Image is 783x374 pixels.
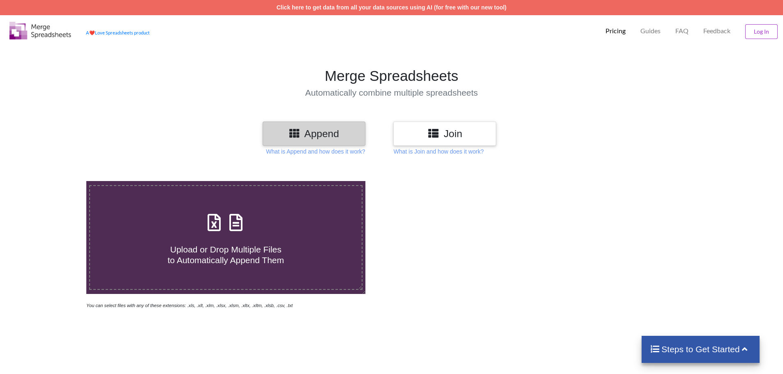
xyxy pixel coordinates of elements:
[703,28,730,34] span: Feedback
[168,245,284,264] span: Upload or Drop Multiple Files to Automatically Append Them
[675,27,688,35] p: FAQ
[86,30,150,35] a: AheartLove Spreadsheets product
[640,27,661,35] p: Guides
[9,22,71,39] img: Logo.png
[266,147,365,156] p: What is Append and how does it work?
[89,30,95,35] span: heart
[605,27,626,35] p: Pricing
[393,147,483,156] p: What is Join and how does it work?
[745,24,778,39] button: Log In
[277,4,507,11] a: Click here to get data from all your data sources using AI (for free with our new tool)
[86,303,293,308] i: You can select files with any of these extensions: .xls, .xlt, .xlm, .xlsx, .xlsm, .xltx, .xltm, ...
[400,128,490,140] h3: Join
[269,128,359,140] h3: Append
[650,344,751,354] h4: Steps to Get Started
